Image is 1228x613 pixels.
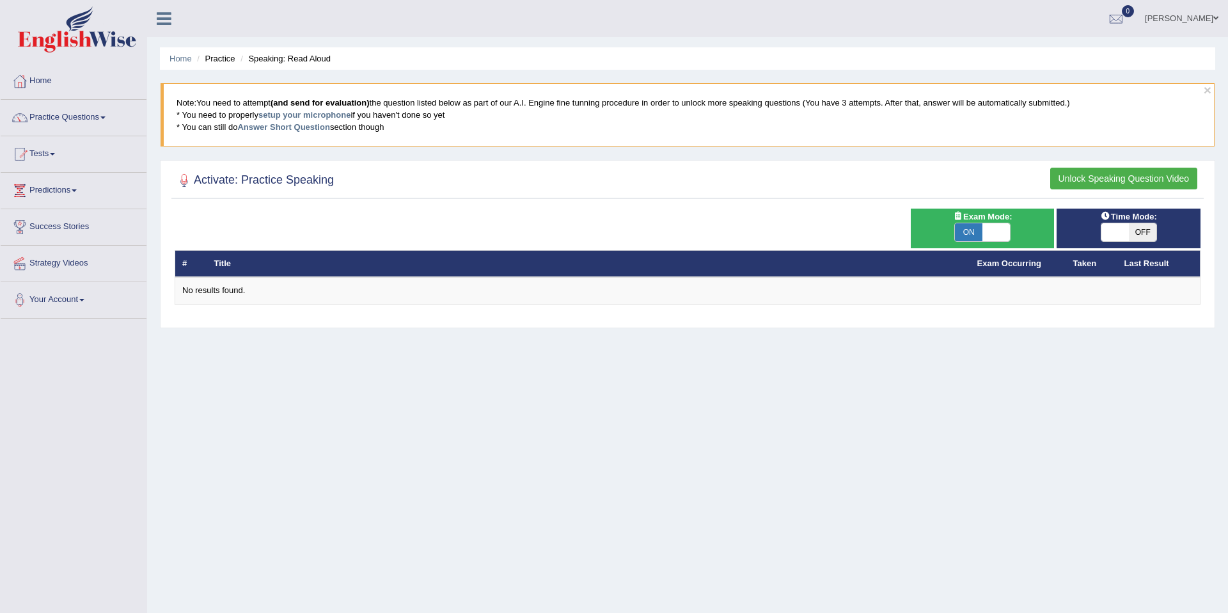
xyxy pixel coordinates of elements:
a: Tests [1,136,146,168]
a: Home [169,54,192,63]
a: Your Account [1,282,146,314]
div: No results found. [182,285,1193,297]
div: Show exams occurring in exams [911,209,1055,248]
th: Last Result [1117,250,1200,277]
a: Success Stories [1,209,146,241]
a: Home [1,63,146,95]
th: Taken [1066,250,1117,277]
span: Exam Mode: [948,210,1017,223]
li: Practice [194,52,235,65]
h2: Activate: Practice Speaking [175,171,334,190]
span: OFF [1129,223,1156,241]
a: Predictions [1,173,146,205]
span: Time Mode: [1096,210,1162,223]
a: Practice Questions [1,100,146,132]
a: Answer Short Question [237,122,329,132]
li: Speaking: Read Aloud [237,52,331,65]
a: Strategy Videos [1,246,146,278]
span: ON [955,223,982,241]
blockquote: You need to attempt the question listed below as part of our A.I. Engine fine tunning procedure i... [161,83,1215,147]
button: × [1204,83,1211,97]
span: Note: [177,98,196,107]
span: 0 [1122,5,1135,17]
button: Unlock Speaking Question Video [1050,168,1197,189]
a: Exam Occurring [977,259,1041,268]
th: # [175,250,207,277]
a: setup your microphone [258,110,350,120]
th: Title [207,250,970,277]
b: (and send for evaluation) [271,98,370,107]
